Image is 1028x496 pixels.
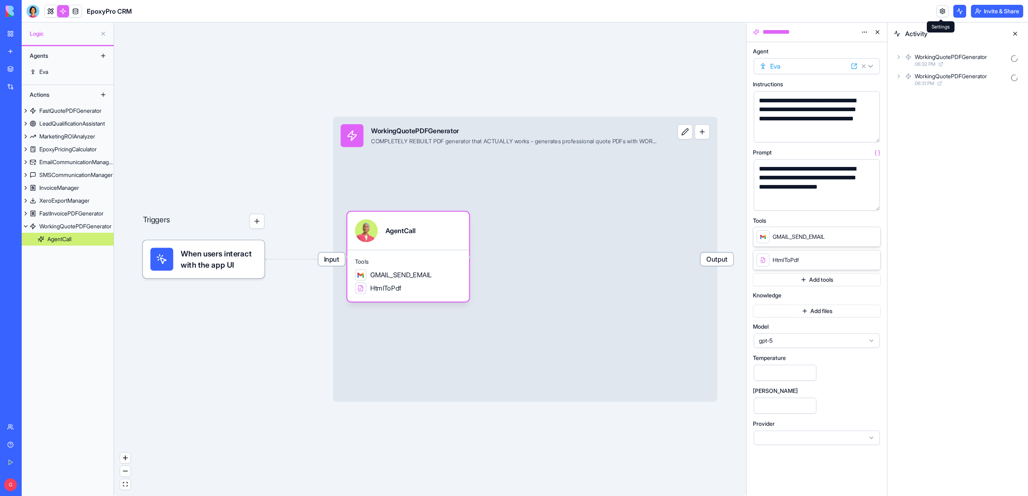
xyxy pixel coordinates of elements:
button: zoom out [120,466,131,477]
span: Instructions [753,81,783,87]
div: WorkingQuotePDFGenerator [39,222,112,230]
div: WorkingQuotePDFGenerator [915,53,987,61]
span: HtmlToPdf [773,256,799,264]
div: Triggers [143,183,265,278]
div: SMSCommunicationManager [39,171,113,179]
span: When users interact with the app UI [181,248,257,271]
span: G [4,478,17,491]
span: Activity [905,29,1004,39]
a: LeadQualificationAssistant [22,117,114,130]
a: AgentCall [22,233,114,246]
div: InvoiceManager [39,184,79,192]
span: EpoxyPro CRM [87,6,132,16]
span: Temperature [753,355,786,361]
span: Output [700,252,733,266]
div: MarketingROIAnalyzer [39,132,95,140]
div: FastQuotePDFGenerator [39,107,102,115]
div: InputWorkingQuotePDFGeneratorCOMPLETELY REBUILT PDF generator that ACTUALLY works - generates pro... [333,117,717,402]
a: XeroExportManager [22,194,114,207]
button: fit view [120,479,131,490]
div: LeadQualificationAssistant [39,120,105,128]
div: AgentCall [385,226,416,236]
a: MarketingROIAnalyzer [22,130,114,143]
span: 06:32 PM [915,61,935,67]
div: Eva [39,68,48,76]
div: FastInvoicePDFGenerator [39,209,104,218]
div: AgentCall [47,235,71,243]
span: [PERSON_NAME] [753,388,798,394]
span: Logic [30,30,97,38]
button: zoom in [120,453,131,463]
span: Tools [753,218,766,224]
div: Actions [26,88,90,101]
div: Settings [927,21,955,33]
a: Eva [22,65,114,78]
span: Agent [753,49,769,54]
a: SMSCommunicationManager [22,169,114,181]
span: Tools [355,258,461,265]
div: XeroExportManager [39,197,90,205]
p: Triggers [143,213,170,229]
span: Knowledge [753,293,781,298]
a: EpoxyPricingCalculator [22,143,114,156]
div: COMPLETELY REBUILT PDF generator that ACTUALLY works - generates professional quote PDFs with WOR... [371,138,657,145]
button: Invite & Share [971,5,1023,18]
span: Input [318,252,345,266]
span: 06:31 PM [915,80,934,87]
div: AgentCallToolsGMAIL_SEND_EMAILHtmlToPdf [347,212,469,302]
a: WorkingQuotePDFGenerator [22,220,114,233]
span: Provider [753,421,775,427]
div: Agents [26,49,90,62]
a: FastQuotePDFGenerator [22,104,114,117]
button: Add files [753,305,881,317]
span: Prompt [753,150,772,155]
span: GMAIL_SEND_EMAIL [370,270,432,280]
button: Add tools [753,273,881,286]
div: WorkingQuotePDFGenerator [371,126,657,136]
div: WorkingQuotePDFGenerator [915,72,987,80]
span: Model [753,324,769,329]
a: FastInvoicePDFGenerator [22,207,114,220]
a: InvoiceManager [22,181,114,194]
span: gpt-5 [759,337,865,345]
a: EmailCommunicationManager [22,156,114,169]
img: logo [6,6,55,17]
span: GMAIL_SEND_EMAIL [773,233,825,241]
span: HtmlToPdf [370,283,401,293]
div: When users interact with the app UI [143,240,265,278]
div: EpoxyPricingCalculator [39,145,97,153]
div: EmailCommunicationManager [39,158,114,166]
